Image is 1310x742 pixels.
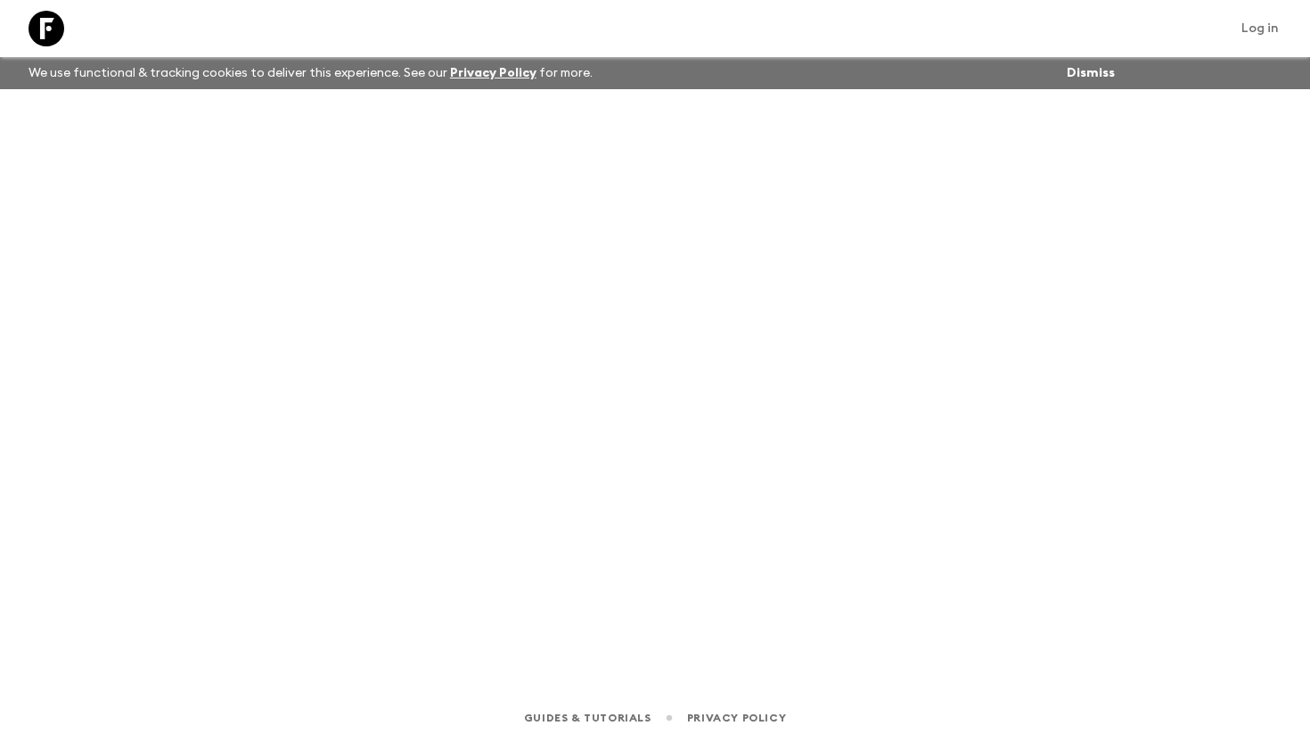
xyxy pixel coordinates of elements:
[1232,16,1289,41] a: Log in
[524,708,651,728] a: Guides & Tutorials
[21,57,600,89] p: We use functional & tracking cookies to deliver this experience. See our for more.
[1062,61,1119,86] button: Dismiss
[687,708,786,728] a: Privacy Policy
[450,67,536,79] a: Privacy Policy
